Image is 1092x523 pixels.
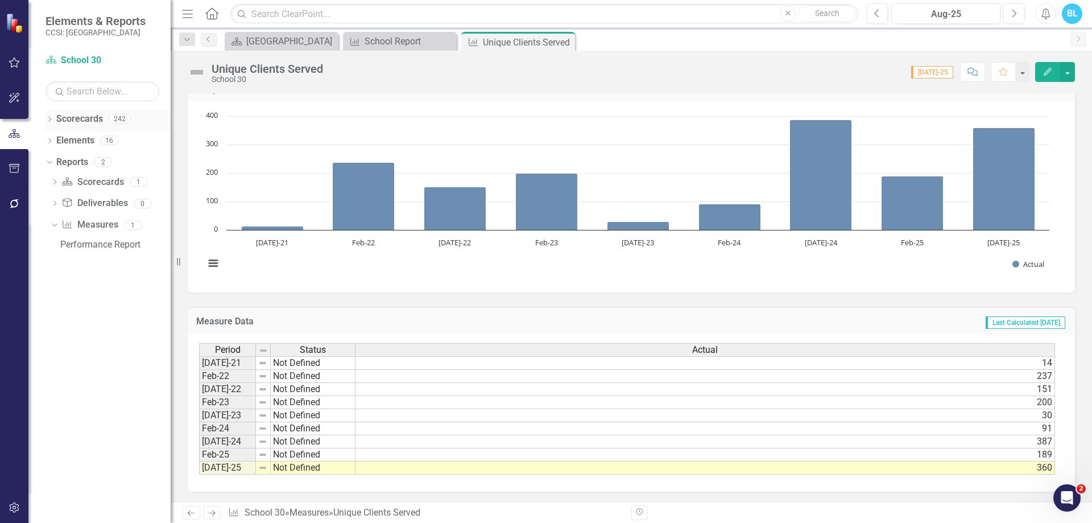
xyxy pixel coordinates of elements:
text: 200 [206,167,218,177]
td: Not Defined [271,356,355,370]
text: [DATE]-23 [622,237,654,248]
path: Feb-25, 189. Actual. [882,176,944,230]
h3: Unique Clients Served [196,84,1066,94]
div: School Report [365,34,454,48]
td: Not Defined [271,370,355,383]
img: ClearPoint Strategy [5,12,26,33]
img: 8DAGhfEEPCf229AAAAAElFTkSuQmCC [258,372,267,381]
td: Not Defined [271,435,355,448]
path: Jul-21, 14. Actual. [242,227,304,230]
div: Unique Clients Served [333,507,420,518]
img: Not Defined [188,63,206,81]
td: Not Defined [271,462,355,475]
text: Feb-22 [352,237,375,248]
a: Measures [61,219,118,232]
div: School 30 [212,75,323,84]
td: 91 [355,422,1055,435]
td: Feb-22 [199,370,256,383]
text: 300 [206,138,218,149]
td: Not Defined [271,396,355,409]
a: [GEOGRAPHIC_DATA] [227,34,336,48]
span: Period [215,345,241,355]
path: Jul-22, 151. Actual. [424,187,486,230]
a: Reports [56,156,88,169]
text: [DATE]-24 [805,237,838,248]
div: » » [228,506,623,520]
div: Chart. Highcharts interactive chart. [199,110,1064,281]
a: Measures [289,507,329,518]
td: [DATE]-23 [199,409,256,422]
input: Search ClearPoint... [230,4,858,24]
div: 0 [134,199,152,208]
img: 8DAGhfEEPCf229AAAAAElFTkSuQmCC [258,398,267,407]
path: Jul-23, 30. Actual. [607,222,669,230]
span: Elements & Reports [45,14,146,28]
text: Feb-25 [901,237,924,248]
button: Aug-25 [891,3,1000,24]
a: Scorecards [61,176,123,189]
path: Feb-23, 200. Actual. [516,174,578,230]
td: 360 [355,462,1055,475]
span: 2 [1077,484,1086,493]
div: Performance Report [60,240,171,250]
img: 8DAGhfEEPCf229AAAAAElFTkSuQmCC [258,411,267,420]
td: 189 [355,448,1055,462]
div: 2 [94,157,112,167]
text: [DATE]-21 [256,237,288,248]
text: [DATE]-25 [987,237,1020,248]
iframe: Intercom live chat [1053,484,1081,512]
td: 151 [355,383,1055,396]
img: 8DAGhfEEPCf229AAAAAElFTkSuQmCC [258,437,267,446]
td: [DATE]-21 [199,356,256,370]
a: School 30 [45,54,159,67]
span: Actual [692,345,718,355]
img: 8DAGhfEEPCf229AAAAAElFTkSuQmCC [258,463,267,472]
div: 1 [124,220,142,230]
td: Not Defined [271,383,355,396]
a: School Report [346,34,454,48]
div: Aug-25 [895,7,996,21]
td: [DATE]-22 [199,383,256,396]
text: Feb-23 [535,237,558,248]
td: 14 [355,356,1055,370]
small: CCSI: [GEOGRAPHIC_DATA] [45,28,146,37]
a: Elements [56,134,94,147]
span: Search [815,9,839,18]
input: Search Below... [45,81,159,101]
path: Feb-22, 237. Actual. [333,163,395,230]
svg: Interactive chart [199,110,1055,281]
path: Feb-24, 91. Actual. [699,204,761,230]
td: Not Defined [271,448,355,462]
span: Status [300,345,326,355]
img: 8DAGhfEEPCf229AAAAAElFTkSuQmCC [258,385,267,394]
path: Jul-24, 387. Actual. [790,120,852,230]
div: [GEOGRAPHIC_DATA] [246,34,336,48]
text: Feb-24 [718,237,741,248]
div: 1 [130,177,148,187]
td: [DATE]-25 [199,462,256,475]
td: Feb-23 [199,396,256,409]
text: [DATE]-22 [439,237,471,248]
td: Feb-24 [199,422,256,435]
img: 8DAGhfEEPCf229AAAAAElFTkSuQmCC [258,359,267,368]
img: 8DAGhfEEPCf229AAAAAElFTkSuQmCC [258,424,267,433]
button: BL [1062,3,1082,24]
td: 200 [355,396,1055,409]
a: School 30 [245,507,285,518]
div: 16 [100,136,118,146]
button: Show Actual [1012,259,1044,269]
td: [DATE]-24 [199,435,256,448]
td: 237 [355,370,1055,383]
div: 242 [109,114,131,124]
div: Unique Clients Served [212,63,323,75]
td: Not Defined [271,409,355,422]
path: Jul-25, 360. Actual. [973,128,1035,230]
span: [DATE]-25 [911,66,953,79]
td: Not Defined [271,422,355,435]
a: Scorecards [56,113,103,126]
span: Last Calculated [DATE] [986,316,1065,329]
a: Performance Report [57,236,171,254]
text: 100 [206,195,218,205]
text: 400 [206,110,218,120]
